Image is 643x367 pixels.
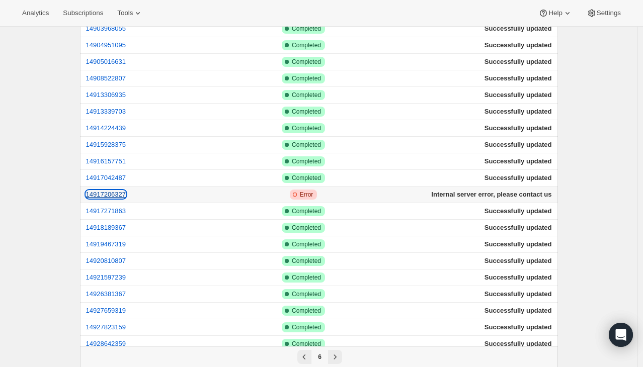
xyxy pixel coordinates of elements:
[292,58,321,66] span: Completed
[22,9,49,17] span: Analytics
[86,240,126,248] button: 14919467319
[297,350,311,364] button: Previous
[86,141,126,148] button: 14915928375
[80,346,558,367] nav: Pagination
[111,6,149,20] button: Tools
[86,290,126,298] button: 14926381367
[292,157,321,165] span: Completed
[86,124,126,132] button: 14914224439
[485,91,552,99] span: Successfully updated
[431,191,551,198] span: Internal server error, please contact us
[86,25,126,32] button: 14903968055
[292,207,321,215] span: Completed
[86,323,126,331] button: 14927823159
[292,74,321,82] span: Completed
[485,224,552,231] span: Successfully updated
[292,25,321,33] span: Completed
[485,41,552,49] span: Successfully updated
[86,108,126,115] button: 14913339703
[292,307,321,315] span: Completed
[485,307,552,314] span: Successfully updated
[86,191,126,198] button: 14917206327
[86,224,126,231] button: 14918189367
[318,353,322,360] span: 6
[57,6,109,20] button: Subscriptions
[328,350,342,364] button: Next
[86,340,126,347] button: 14928642359
[86,74,126,82] button: 14908522807
[485,257,552,264] span: Successfully updated
[292,257,321,265] span: Completed
[86,58,126,65] button: 14905016631
[292,141,321,149] span: Completed
[292,124,321,132] span: Completed
[86,157,126,165] button: 14916157751
[485,74,552,82] span: Successfully updated
[485,58,552,65] span: Successfully updated
[86,273,126,281] button: 14921597239
[485,157,552,165] span: Successfully updated
[292,41,321,49] span: Completed
[292,224,321,232] span: Completed
[485,240,552,248] span: Successfully updated
[485,25,552,32] span: Successfully updated
[597,9,621,17] span: Settings
[86,207,126,215] button: 14917271863
[300,191,313,199] span: Error
[292,290,321,298] span: Completed
[86,91,126,99] button: 14913306935
[292,273,321,282] span: Completed
[485,290,552,298] span: Successfully updated
[86,41,126,49] button: 14904951095
[292,91,321,99] span: Completed
[86,257,126,264] button: 14920810807
[485,108,552,115] span: Successfully updated
[292,174,321,182] span: Completed
[485,141,552,148] span: Successfully updated
[548,9,562,17] span: Help
[485,124,552,132] span: Successfully updated
[63,9,103,17] span: Subscriptions
[609,323,633,347] div: Open Intercom Messenger
[117,9,133,17] span: Tools
[485,207,552,215] span: Successfully updated
[485,323,552,331] span: Successfully updated
[292,240,321,248] span: Completed
[485,174,552,181] span: Successfully updated
[581,6,627,20] button: Settings
[16,6,55,20] button: Analytics
[485,273,552,281] span: Successfully updated
[292,108,321,116] span: Completed
[292,323,321,331] span: Completed
[86,307,126,314] button: 14927659319
[485,340,552,347] span: Successfully updated
[86,174,126,181] button: 14917042487
[292,340,321,348] span: Completed
[532,6,578,20] button: Help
